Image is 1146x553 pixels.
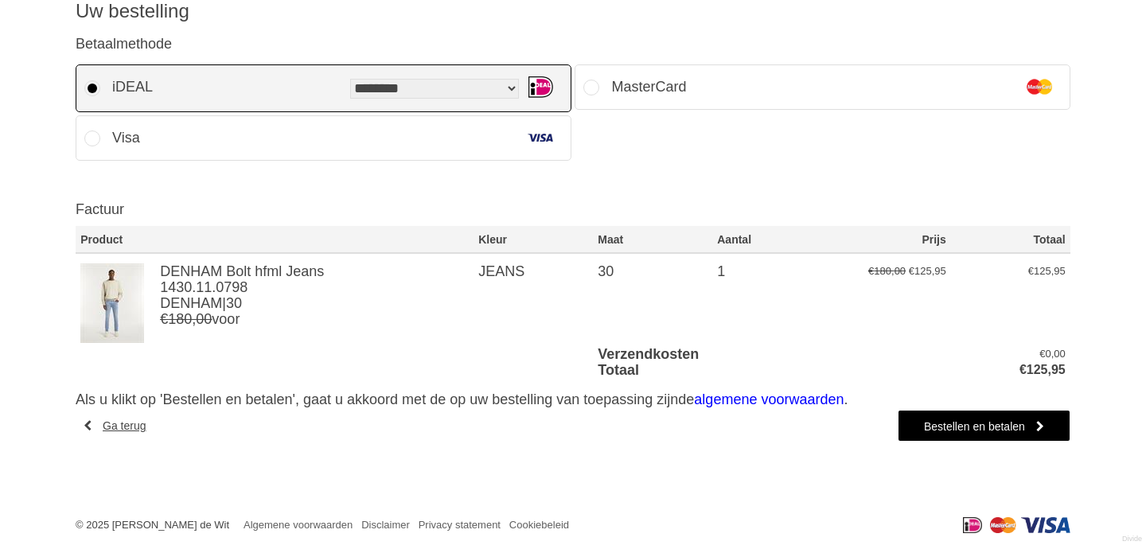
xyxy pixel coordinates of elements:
img: Visa [1021,517,1071,533]
th: Maat [593,226,712,253]
img: iDEAL [528,74,553,99]
div: iDEAL [112,69,153,105]
a: Ga terug [84,410,146,442]
span: € [1019,363,1027,376]
td: Totaal [593,362,951,378]
span: DENHAM [160,295,222,311]
span: © 2025 [PERSON_NAME] de Wit [76,519,229,531]
th: Totaal [951,226,1070,253]
span: € [160,311,168,327]
span: 180 [874,265,891,277]
td: JEANS [474,253,593,347]
th: Product [76,226,155,253]
div: Visa [112,120,140,156]
span: , [1048,363,1051,376]
span: € [868,265,874,277]
span: , [1051,348,1054,360]
span: , [932,265,935,277]
td: 1 [712,253,832,347]
span: , [1051,265,1054,277]
img: DENHAM Bolt hfml Jeans [80,263,144,343]
span: 00 [1054,348,1065,360]
span: 180 [168,311,192,327]
a: Bestellen en betalen [898,410,1070,442]
span: 125 [1027,363,1048,376]
a: algemene voorwaarden [694,391,844,407]
h3: Betaalmethode [76,35,1070,53]
span: , [891,265,895,277]
td: 30 [593,253,712,347]
a: Algemene voorwaarden [244,519,353,531]
span: voor [160,311,469,327]
td: | [155,253,474,347]
span: € [1039,348,1045,360]
th: Prijs [832,226,951,253]
span: 95 [934,265,945,277]
span: € [1028,265,1034,277]
span: 00 [196,311,212,327]
a: Divide [1122,529,1142,549]
span: € [909,265,914,277]
img: iDeal [963,517,982,533]
a: Privacy statement [419,519,501,531]
span: 0 [1045,348,1050,360]
span: 00 [895,265,906,277]
span: 1430.11.0798 [160,279,248,295]
th: Kleur [474,226,593,253]
div: MasterCard [611,69,686,105]
img: MasterCard [1027,74,1052,99]
span: 95 [1054,265,1065,277]
span: 125 [1034,265,1051,277]
span: 125 [914,265,932,277]
span: 95 [1051,363,1066,376]
img: Mastercard [990,517,1016,533]
span: DENHAM Bolt hfml Jeans [160,263,324,279]
th: Aantal [712,226,832,253]
a: Cookiebeleid [509,519,569,531]
td: Verzendkosten [593,346,951,362]
span: , [192,311,196,327]
span: 30 [226,295,242,311]
div: Als u klikt op 'Bestellen en betalen', gaat u akkoord met de op uw bestelling van toepassing zijn... [76,390,1070,410]
a: Disclaimer [361,519,410,531]
h3: Factuur [76,201,1070,218]
img: Visa [528,125,553,150]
